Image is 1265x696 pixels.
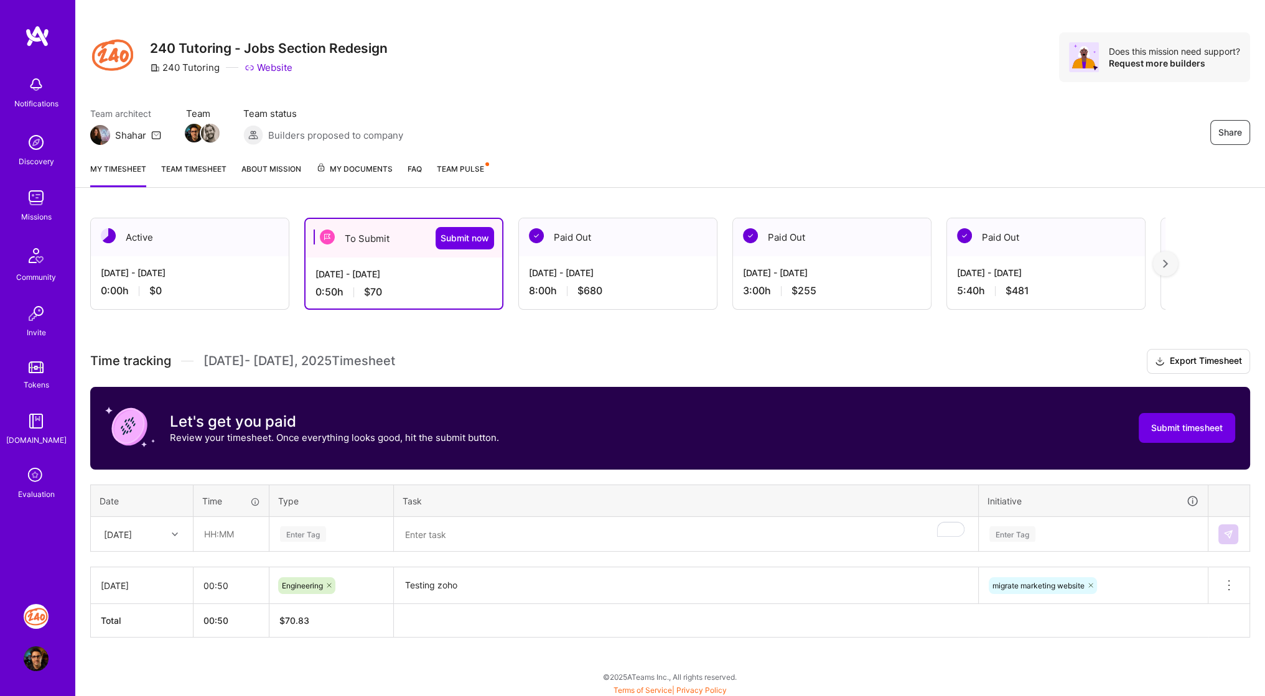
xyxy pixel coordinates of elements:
[170,412,499,431] h3: Let's get you paid
[1210,120,1250,145] button: Share
[577,284,602,297] span: $680
[743,228,758,243] img: Paid Out
[280,524,326,544] div: Enter Tag
[14,97,58,110] div: Notifications
[241,162,301,187] a: About Mission
[957,266,1135,279] div: [DATE] - [DATE]
[269,485,394,517] th: Type
[437,164,484,174] span: Team Pulse
[268,129,403,142] span: Builders proposed to company
[519,218,717,256] div: Paid Out
[947,218,1145,256] div: Paid Out
[91,218,289,256] div: Active
[172,531,178,537] i: icon Chevron
[203,353,395,369] span: [DATE] - [DATE] , 2025 Timesheet
[395,568,977,603] textarea: Testing zoho
[21,241,51,271] img: Community
[101,266,279,279] div: [DATE] - [DATE]
[1069,42,1099,72] img: Avatar
[743,266,921,279] div: [DATE] - [DATE]
[1163,259,1168,268] img: right
[408,162,422,187] a: FAQ
[29,361,44,373] img: tokens
[279,615,309,626] span: $ 70.83
[743,284,921,297] div: 3:00 h
[186,123,202,144] a: Team Member Avatar
[394,485,979,517] th: Task
[21,604,52,629] a: J: 240 Tutoring - Jobs Section Redesign
[243,125,263,145] img: Builders proposed to company
[243,107,403,120] span: Team status
[115,129,146,142] div: Shahar
[24,378,49,391] div: Tokens
[316,162,393,176] span: My Documents
[315,285,492,299] div: 0:50 h
[282,581,323,590] span: Engineering
[1151,422,1223,434] span: Submit timesheet
[1109,57,1240,69] div: Request more builders
[791,284,816,297] span: $255
[151,130,161,140] i: icon Mail
[90,32,135,77] img: Company Logo
[24,409,49,434] img: guide book
[202,494,260,508] div: Time
[733,218,931,256] div: Paid Out
[19,155,54,168] div: Discovery
[91,604,194,638] th: Total
[529,266,707,279] div: [DATE] - [DATE]
[24,646,49,671] img: User Avatar
[21,210,52,223] div: Missions
[529,284,707,297] div: 8:00 h
[614,685,672,695] a: Terms of Service
[245,61,292,74] a: Website
[91,485,194,517] th: Date
[1139,413,1235,443] button: Submit timesheet
[150,61,220,74] div: 240 Tutoring
[194,569,269,602] input: HH:MM
[150,63,160,73] i: icon CompanyGray
[90,162,146,187] a: My timesheet
[101,579,183,592] div: [DATE]
[437,162,488,187] a: Team Pulse
[24,464,48,488] i: icon SelectionTeam
[529,228,544,243] img: Paid Out
[436,227,494,249] button: Submit now
[316,162,393,187] a: My Documents
[16,271,56,284] div: Community
[90,125,110,145] img: Team Architect
[614,685,727,695] span: |
[170,431,499,444] p: Review your timesheet. Once everything looks good, hit the submit button.
[161,162,226,187] a: Team timesheet
[6,434,67,447] div: [DOMAIN_NAME]
[24,72,49,97] img: bell
[194,517,268,550] input: HH:MM
[150,40,388,56] h3: 240 Tutoring - Jobs Section Redesign
[18,488,55,501] div: Evaluation
[989,524,1035,544] div: Enter Tag
[202,123,218,144] a: Team Member Avatar
[1006,284,1029,297] span: $481
[1147,349,1250,374] button: Export Timesheet
[24,130,49,155] img: discovery
[201,124,220,142] img: Team Member Avatar
[185,124,203,142] img: Team Member Avatar
[957,228,972,243] img: Paid Out
[320,230,335,244] img: To Submit
[21,646,52,671] a: User Avatar
[1109,45,1240,57] div: Does this mission need support?
[149,284,162,297] span: $0
[24,604,49,629] img: J: 240 Tutoring - Jobs Section Redesign
[101,228,116,243] img: Active
[75,661,1265,692] div: © 2025 ATeams Inc., All rights reserved.
[104,527,132,541] div: [DATE]
[957,284,1135,297] div: 5:40 h
[441,232,489,244] span: Submit now
[364,285,382,299] span: $70
[90,107,161,120] span: Team architect
[1218,126,1242,139] span: Share
[315,267,492,281] div: [DATE] - [DATE]
[992,581,1085,590] span: migrate marketing website
[987,494,1199,508] div: Initiative
[25,25,50,47] img: logo
[194,604,269,638] th: 00:50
